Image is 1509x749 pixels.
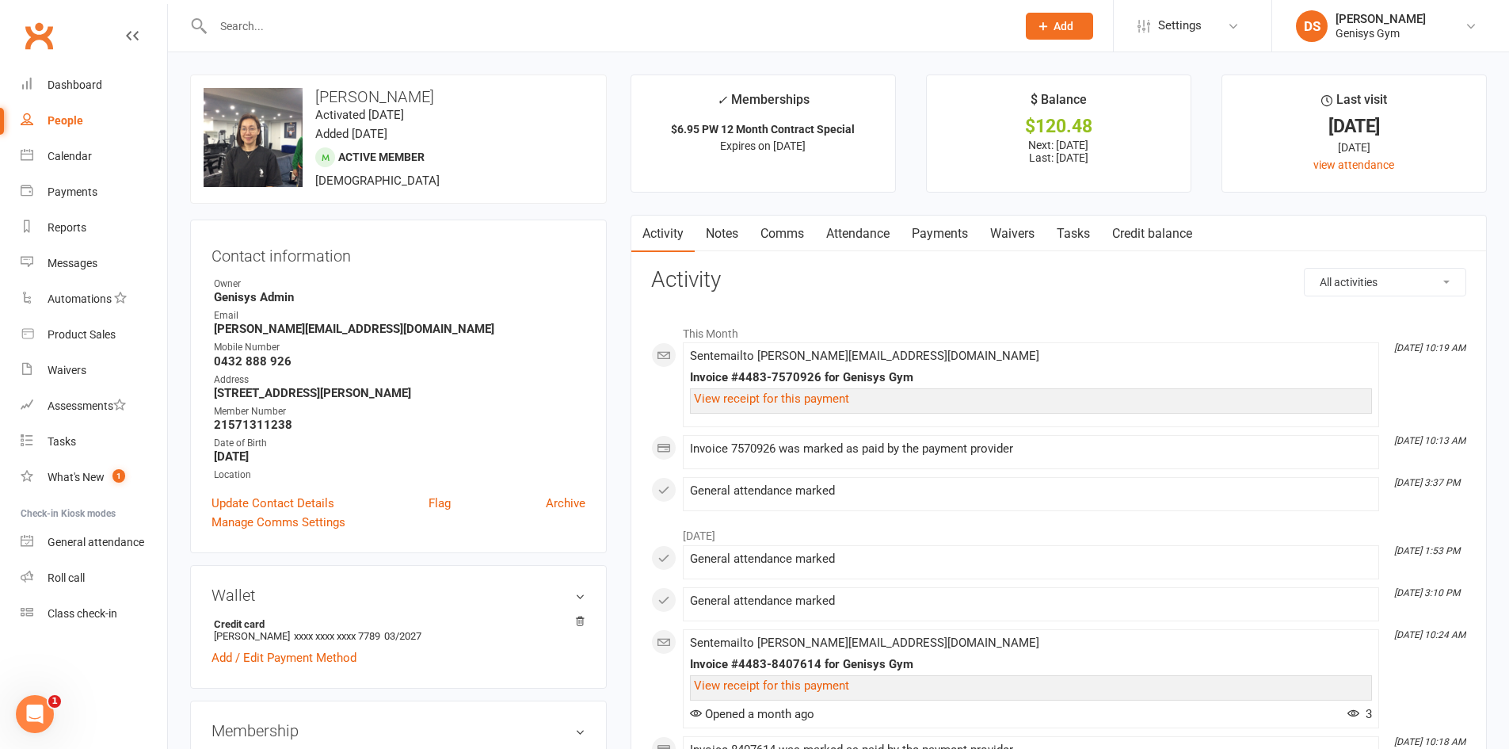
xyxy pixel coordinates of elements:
[48,114,83,127] div: People
[214,404,585,419] div: Member Number
[671,123,855,136] strong: $6.95 PW 12 Month Contract Special
[1394,435,1465,446] i: [DATE] 10:13 AM
[631,216,695,252] a: Activity
[21,525,167,560] a: General attendance kiosk mode
[1394,736,1465,747] i: [DATE] 10:18 AM
[21,560,167,596] a: Roll call
[1026,13,1093,40] button: Add
[48,364,86,376] div: Waivers
[384,630,421,642] span: 03/2027
[315,174,440,188] span: [DEMOGRAPHIC_DATA]
[21,424,167,460] a: Tasks
[48,471,105,483] div: What's New
[651,317,1466,342] li: This Month
[690,484,1372,498] div: General attendance marked
[48,571,85,584] div: Roll call
[690,552,1372,566] div: General attendance marked
[429,494,451,513] a: Flag
[315,127,387,141] time: Added [DATE]
[48,695,61,708] span: 1
[214,340,585,355] div: Mobile Number
[48,399,126,412] div: Assessments
[690,349,1039,363] span: Sent email to [PERSON_NAME][EMAIL_ADDRESS][DOMAIN_NAME]
[1336,12,1426,26] div: [PERSON_NAME]
[1031,90,1087,118] div: $ Balance
[211,241,585,265] h3: Contact information
[338,151,425,163] span: Active member
[901,216,979,252] a: Payments
[204,88,303,187] img: image1735936792.png
[214,449,585,464] strong: [DATE]
[690,707,814,721] span: Opened a month ago
[1394,587,1460,598] i: [DATE] 3:10 PM
[1394,629,1465,640] i: [DATE] 10:24 AM
[214,373,585,388] div: Address
[48,257,97,269] div: Messages
[214,277,585,292] div: Owner
[21,353,167,388] a: Waivers
[48,78,102,91] div: Dashboard
[208,15,1005,37] input: Search...
[214,290,585,304] strong: Genisys Admin
[694,678,849,693] a: View receipt for this payment
[1237,139,1472,156] div: [DATE]
[651,519,1466,545] li: [DATE]
[690,594,1372,608] div: General attendance marked
[21,317,167,353] a: Product Sales
[294,630,380,642] span: xxxx xxxx xxxx 7789
[1296,10,1328,42] div: DS
[21,246,167,281] a: Messages
[21,103,167,139] a: People
[214,468,585,483] div: Location
[214,436,585,451] div: Date of Birth
[690,371,1372,384] div: Invoice #4483-7570926 for Genisys Gym
[690,658,1372,671] div: Invoice #4483-8407614 for Genisys Gym
[21,210,167,246] a: Reports
[21,596,167,632] a: Class kiosk mode
[48,536,144,548] div: General attendance
[211,648,356,667] a: Add / Edit Payment Method
[1158,8,1202,44] span: Settings
[211,616,585,644] li: [PERSON_NAME]
[211,722,585,739] h3: Membership
[211,513,345,532] a: Manage Comms Settings
[214,418,585,432] strong: 21571311238
[694,392,849,406] a: View receipt for this payment
[214,618,577,630] strong: Credit card
[211,494,334,513] a: Update Contact Details
[48,435,76,448] div: Tasks
[1046,216,1101,252] a: Tasks
[21,67,167,103] a: Dashboard
[1394,342,1465,353] i: [DATE] 10:19 AM
[695,216,749,252] a: Notes
[48,292,112,305] div: Automations
[21,139,167,174] a: Calendar
[21,281,167,317] a: Automations
[815,216,901,252] a: Attendance
[1313,159,1394,171] a: view attendance
[1394,545,1460,556] i: [DATE] 1:53 PM
[19,16,59,55] a: Clubworx
[112,469,125,483] span: 1
[48,328,116,341] div: Product Sales
[717,90,810,119] div: Memberships
[690,636,1039,650] span: Sent email to [PERSON_NAME][EMAIL_ADDRESS][DOMAIN_NAME]
[214,354,585,369] strong: 0432 888 926
[48,150,92,162] div: Calendar
[1347,707,1372,721] span: 3
[21,460,167,495] a: What's New1
[1237,118,1472,135] div: [DATE]
[21,388,167,424] a: Assessments
[1054,20,1073,32] span: Add
[48,607,117,620] div: Class check-in
[204,88,593,105] h3: [PERSON_NAME]
[214,386,585,400] strong: [STREET_ADDRESS][PERSON_NAME]
[1101,216,1203,252] a: Credit balance
[214,308,585,323] div: Email
[48,185,97,198] div: Payments
[315,108,404,122] time: Activated [DATE]
[21,174,167,210] a: Payments
[214,322,585,336] strong: [PERSON_NAME][EMAIL_ADDRESS][DOMAIN_NAME]
[1336,26,1426,40] div: Genisys Gym
[16,695,54,733] iframe: Intercom live chat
